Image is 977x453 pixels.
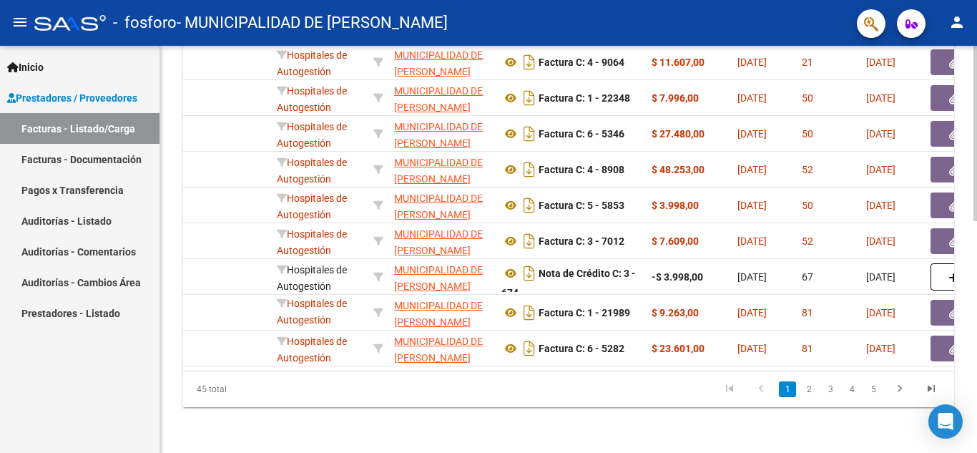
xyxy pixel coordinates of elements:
span: [DATE] [737,128,767,140]
div: 30681618089 [394,190,490,220]
li: page 1 [777,377,798,401]
span: [DATE] [866,235,895,247]
div: 30681618089 [394,83,490,113]
li: page 4 [841,377,863,401]
span: - MUNICIPALIDAD DE [PERSON_NAME] [177,7,448,39]
span: 50 [802,92,813,104]
a: go to next page [886,381,913,397]
div: 30681618089 [394,226,490,256]
span: [DATE] [866,343,895,354]
strong: Factura C: 5 - 5853 [539,200,624,211]
span: Hospitales de Autogestión [277,157,347,185]
span: [DATE] [866,57,895,68]
span: Hospitales de Autogestión [277,49,347,77]
strong: $ 9.263,00 [652,307,699,318]
span: [DATE] [866,271,895,283]
i: Descargar documento [520,194,539,217]
span: [DATE] [737,307,767,318]
strong: $ 7.996,00 [652,92,699,104]
strong: $ 11.607,00 [652,57,704,68]
a: go to last page [918,381,945,397]
span: - fosforo [113,7,177,39]
div: 30681618089 [394,333,490,364]
span: MUNICIPALIDAD DE [PERSON_NAME] [394,336,483,364]
div: 30681618089 [394,298,490,328]
span: 81 [802,343,813,354]
a: 1 [779,381,796,397]
span: 52 [802,235,813,247]
strong: $ 27.480,00 [652,128,704,140]
span: Inicio [7,59,44,75]
strong: $ 23.601,00 [652,343,704,354]
strong: Nota de Crédito C: 3 - 674 [501,268,636,298]
div: 45 total [183,371,335,407]
span: [DATE] [737,200,767,211]
i: Descargar documento [520,262,539,285]
div: Open Intercom Messenger [928,404,963,439]
strong: Factura C: 6 - 5346 [539,128,624,140]
i: Descargar documento [520,158,539,181]
i: Descargar documento [520,337,539,360]
i: Descargar documento [520,122,539,145]
span: MUNICIPALIDAD DE [PERSON_NAME] [394,264,483,292]
span: MUNICIPALIDAD DE [PERSON_NAME] [394,300,483,328]
span: [DATE] [866,200,895,211]
strong: -$ 3.998,00 [652,271,703,283]
mat-icon: person [948,14,966,31]
li: page 3 [820,377,841,401]
div: 30681618089 [394,119,490,149]
a: 3 [822,381,839,397]
i: Descargar documento [520,51,539,74]
mat-icon: menu [11,14,29,31]
span: Prestadores / Proveedores [7,90,137,106]
span: Hospitales de Autogestión [277,228,347,256]
span: Hospitales de Autogestión [277,336,347,364]
span: Hospitales de Autogestión [277,85,347,113]
strong: Factura C: 1 - 22348 [539,92,630,104]
span: [DATE] [866,164,895,175]
strong: $ 48.253,00 [652,164,704,175]
strong: Factura C: 4 - 9064 [539,57,624,68]
span: 81 [802,307,813,318]
span: MUNICIPALIDAD DE [PERSON_NAME] [394,121,483,149]
div: 30681618089 [394,262,490,292]
strong: Factura C: 1 - 21989 [539,307,630,318]
i: Descargar documento [520,301,539,324]
a: go to first page [716,381,743,397]
span: 21 [802,57,813,68]
strong: Factura C: 4 - 8908 [539,164,624,175]
span: [DATE] [866,128,895,140]
span: [DATE] [737,271,767,283]
span: Hospitales de Autogestión [277,121,347,149]
span: [DATE] [737,343,767,354]
span: MUNICIPALIDAD DE [PERSON_NAME] [394,85,483,113]
span: MUNICIPALIDAD DE [PERSON_NAME] [394,157,483,185]
div: 30681618089 [394,47,490,77]
span: Hospitales de Autogestión [277,264,347,292]
span: MUNICIPALIDAD DE [PERSON_NAME] [394,193,483,220]
span: MUNICIPALIDAD DE [PERSON_NAME] [394,228,483,256]
a: go to previous page [747,381,775,397]
strong: Factura C: 6 - 5282 [539,343,624,354]
span: [DATE] [866,307,895,318]
span: Hospitales de Autogestión [277,193,347,220]
span: 50 [802,200,813,211]
a: 2 [800,381,818,397]
span: 50 [802,128,813,140]
span: [DATE] [737,57,767,68]
span: MUNICIPALIDAD DE [PERSON_NAME] [394,49,483,77]
strong: Factura C: 3 - 7012 [539,235,624,247]
a: 4 [843,381,860,397]
li: page 5 [863,377,884,401]
span: [DATE] [737,164,767,175]
a: 5 [865,381,882,397]
span: 67 [802,271,813,283]
strong: $ 3.998,00 [652,200,699,211]
span: [DATE] [737,92,767,104]
i: Descargar documento [520,230,539,253]
span: 52 [802,164,813,175]
strong: $ 7.609,00 [652,235,699,247]
div: 30681618089 [394,155,490,185]
li: page 2 [798,377,820,401]
span: [DATE] [866,92,895,104]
